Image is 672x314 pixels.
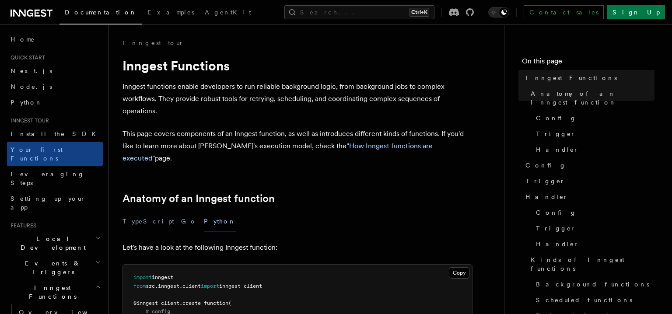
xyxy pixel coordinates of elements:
[531,255,654,273] span: Kinds of Inngest functions
[155,283,158,289] span: .
[607,5,665,19] a: Sign Up
[524,5,604,19] a: Contact sales
[10,171,84,186] span: Leveraging Steps
[219,283,262,289] span: inngest_client
[59,3,142,24] a: Documentation
[10,130,101,137] span: Install the SDK
[204,212,236,231] button: Python
[522,189,654,205] a: Handler
[152,274,173,280] span: inngest
[7,117,49,124] span: Inngest tour
[10,146,63,162] span: Your first Functions
[122,212,174,231] button: TypeScript
[10,99,42,106] span: Python
[10,83,52,90] span: Node.js
[7,259,95,276] span: Events & Triggers
[133,300,179,306] span: @inngest_client
[532,236,654,252] a: Handler
[158,283,179,289] span: inngest
[522,173,654,189] a: Trigger
[536,224,576,233] span: Trigger
[7,63,103,79] a: Next.js
[181,212,197,231] button: Go
[532,276,654,292] a: Background functions
[525,73,617,82] span: Inngest Functions
[122,241,472,254] p: Let's have a look at the following Inngest function:
[536,145,579,154] span: Handler
[525,177,565,185] span: Trigger
[525,161,566,170] span: Config
[525,192,568,201] span: Handler
[228,300,231,306] span: (
[532,142,654,157] a: Handler
[182,300,228,306] span: create_function
[536,114,577,122] span: Config
[201,283,219,289] span: import
[122,128,472,164] p: This page covers components of an Inngest function, as well as introduces different kinds of func...
[146,283,155,289] span: src
[449,267,469,279] button: Copy
[65,9,137,16] span: Documentation
[532,110,654,126] a: Config
[10,67,52,74] span: Next.js
[7,94,103,110] a: Python
[527,86,654,110] a: Anatomy of an Inngest function
[7,283,94,301] span: Inngest Functions
[532,292,654,308] a: Scheduled functions
[133,274,152,280] span: import
[7,280,103,304] button: Inngest Functions
[7,231,103,255] button: Local Development
[179,283,182,289] span: .
[122,80,472,117] p: Inngest functions enable developers to run reliable background logic, from background jobs to com...
[7,126,103,142] a: Install the SDK
[10,195,86,211] span: Setting up your app
[7,255,103,280] button: Events & Triggers
[522,157,654,173] a: Config
[536,129,576,138] span: Trigger
[527,252,654,276] a: Kinds of Inngest functions
[536,208,577,217] span: Config
[205,9,251,16] span: AgentKit
[10,35,35,44] span: Home
[7,234,95,252] span: Local Development
[122,58,472,73] h1: Inngest Functions
[488,7,509,17] button: Toggle dark mode
[182,283,201,289] span: client
[7,166,103,191] a: Leveraging Steps
[532,126,654,142] a: Trigger
[179,300,182,306] span: .
[531,89,654,107] span: Anatomy of an Inngest function
[536,280,649,289] span: Background functions
[122,38,184,47] a: Inngest tour
[522,56,654,70] h4: On this page
[532,205,654,220] a: Config
[7,191,103,215] a: Setting up your app
[142,3,199,24] a: Examples
[536,240,579,248] span: Handler
[409,8,429,17] kbd: Ctrl+K
[284,5,434,19] button: Search...Ctrl+K
[7,222,36,229] span: Features
[532,220,654,236] a: Trigger
[199,3,256,24] a: AgentKit
[7,31,103,47] a: Home
[7,142,103,166] a: Your first Functions
[122,192,275,205] a: Anatomy of an Inngest function
[536,296,632,304] span: Scheduled functions
[522,70,654,86] a: Inngest Functions
[133,283,146,289] span: from
[147,9,194,16] span: Examples
[7,54,45,61] span: Quick start
[7,79,103,94] a: Node.js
